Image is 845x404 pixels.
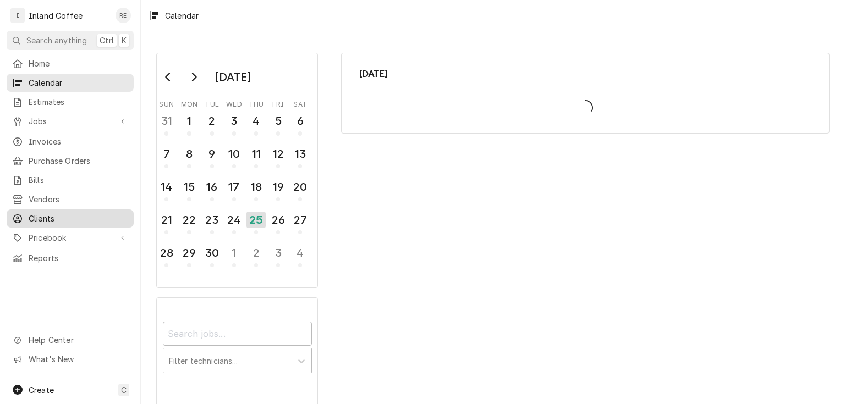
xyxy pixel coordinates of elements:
[180,146,197,162] div: 8
[359,96,812,119] span: Loading...
[341,53,830,134] div: Calendar Calendar
[7,171,134,189] a: Bills
[248,179,265,195] div: 18
[270,179,287,195] div: 19
[289,96,311,109] th: Saturday
[157,68,179,86] button: Go to previous month
[100,35,114,46] span: Ctrl
[158,212,175,228] div: 21
[163,312,312,385] div: Calendar Filters
[246,212,266,228] div: 25
[270,113,287,129] div: 5
[180,212,197,228] div: 22
[29,213,128,224] span: Clients
[158,146,175,162] div: 7
[7,31,134,50] button: Search anythingCtrlK
[248,146,265,162] div: 11
[270,212,287,228] div: 26
[226,245,243,261] div: 1
[29,58,128,69] span: Home
[29,193,128,205] span: Vendors
[204,245,221,261] div: 30
[204,113,221,129] div: 2
[116,8,131,23] div: RE
[204,212,221,228] div: 23
[156,53,318,288] div: Calendar Day Picker
[292,179,309,195] div: 20
[7,350,134,368] a: Go to What's New
[158,113,175,129] div: 31
[180,179,197,195] div: 15
[10,8,25,23] div: I
[29,353,127,365] span: What's New
[29,77,128,88] span: Calendar
[158,179,175,195] div: 14
[211,68,255,86] div: [DATE]
[7,112,134,130] a: Go to Jobs
[163,322,312,346] input: Search jobs...
[270,245,287,261] div: 3
[292,113,309,129] div: 6
[292,212,309,228] div: 27
[7,152,134,170] a: Purchase Orders
[359,67,812,81] span: [DATE]
[267,96,289,109] th: Friday
[29,96,128,108] span: Estimates
[29,10,83,21] div: Inland Coffee
[7,54,134,73] a: Home
[7,74,134,92] a: Calendar
[7,229,134,247] a: Go to Pricebook
[201,96,223,109] th: Tuesday
[180,245,197,261] div: 29
[7,209,134,228] a: Clients
[29,174,128,186] span: Bills
[292,146,309,162] div: 13
[29,115,112,127] span: Jobs
[29,385,54,395] span: Create
[7,190,134,208] a: Vendors
[7,132,134,151] a: Invoices
[204,179,221,195] div: 16
[226,212,243,228] div: 24
[223,96,245,109] th: Wednesday
[29,334,127,346] span: Help Center
[29,136,128,147] span: Invoices
[26,35,87,46] span: Search anything
[183,68,205,86] button: Go to next month
[270,146,287,162] div: 12
[29,232,112,243] span: Pricebook
[7,93,134,111] a: Estimates
[226,146,243,162] div: 10
[122,35,127,46] span: K
[178,96,201,109] th: Monday
[7,331,134,349] a: Go to Help Center
[226,179,243,195] div: 17
[248,245,265,261] div: 2
[116,8,131,23] div: Ruth Easley's Avatar
[29,155,128,167] span: Purchase Orders
[292,245,309,261] div: 4
[245,96,267,109] th: Thursday
[226,113,243,129] div: 3
[121,384,127,396] span: C
[180,113,197,129] div: 1
[204,146,221,162] div: 9
[158,245,175,261] div: 28
[156,96,178,109] th: Sunday
[248,113,265,129] div: 4
[7,249,134,267] a: Reports
[29,252,128,264] span: Reports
